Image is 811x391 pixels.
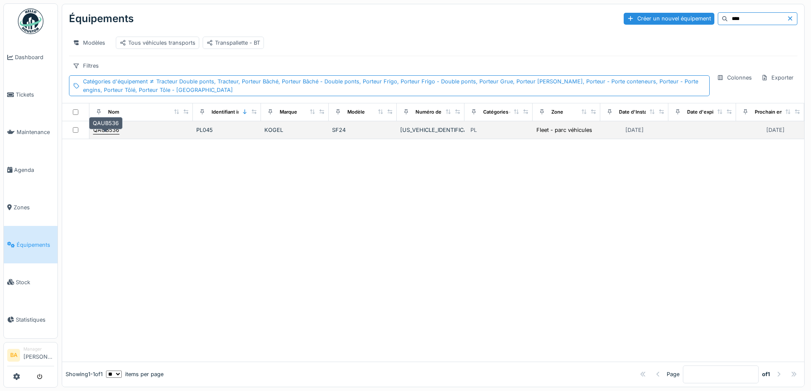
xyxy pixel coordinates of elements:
[619,108,661,116] div: Date d'Installation
[69,8,134,30] div: Équipements
[687,108,727,116] div: Date d'expiration
[108,108,119,116] div: Nom
[14,166,54,174] span: Agenda
[15,53,54,61] span: Dashboard
[4,39,57,76] a: Dashboard
[400,126,461,134] div: [US_VEHICLE_IDENTIFICATION_NUMBER]
[212,108,253,116] div: Identifiant interne
[7,349,20,362] li: BA
[667,370,679,378] div: Page
[416,108,455,116] div: Numéro de Série
[196,126,258,134] div: PL045
[536,126,592,134] div: Fleet - parc véhicules
[483,108,542,116] div: Catégories d'équipement
[106,370,163,378] div: items per page
[551,108,563,116] div: Zone
[17,241,54,249] span: Équipements
[14,203,54,211] span: Zones
[264,126,326,134] div: KOGEL
[332,126,393,134] div: SF24
[83,78,698,93] span: Tracteur Double ponts, Tracteur, Porteur Bâché, Porteur Bâché - Double ponts, Porteur Frigo, Port...
[83,77,706,94] div: Catégories d'équipement
[762,370,770,378] strong: of 1
[757,71,797,84] div: Exporter
[755,108,798,116] div: Prochain entretien
[766,126,785,134] div: [DATE]
[4,263,57,301] a: Stock
[18,9,43,34] img: Badge_color-CXgf-gQk.svg
[713,71,756,84] div: Colonnes
[624,13,714,24] div: Créer un nouvel équipement
[4,114,57,151] a: Maintenance
[23,346,54,352] div: Manager
[347,108,365,116] div: Modèle
[69,37,109,49] div: Modèles
[16,316,54,324] span: Statistiques
[17,128,54,136] span: Maintenance
[89,117,123,129] div: QAUB536
[120,39,195,47] div: Tous véhicules transports
[66,370,103,378] div: Showing 1 - 1 of 1
[69,60,103,72] div: Filtres
[16,278,54,286] span: Stock
[280,108,297,116] div: Marque
[4,226,57,263] a: Équipements
[4,188,57,226] a: Zones
[470,126,477,134] div: PL
[16,91,54,99] span: Tickets
[93,126,119,134] div: QAUB536
[206,39,260,47] div: Transpallette - BT
[7,346,54,366] a: BA Manager[PERSON_NAME]
[4,301,57,338] a: Statistiques
[4,151,57,188] a: Agenda
[4,76,57,114] a: Tickets
[625,126,644,134] div: [DATE]
[23,346,54,364] li: [PERSON_NAME]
